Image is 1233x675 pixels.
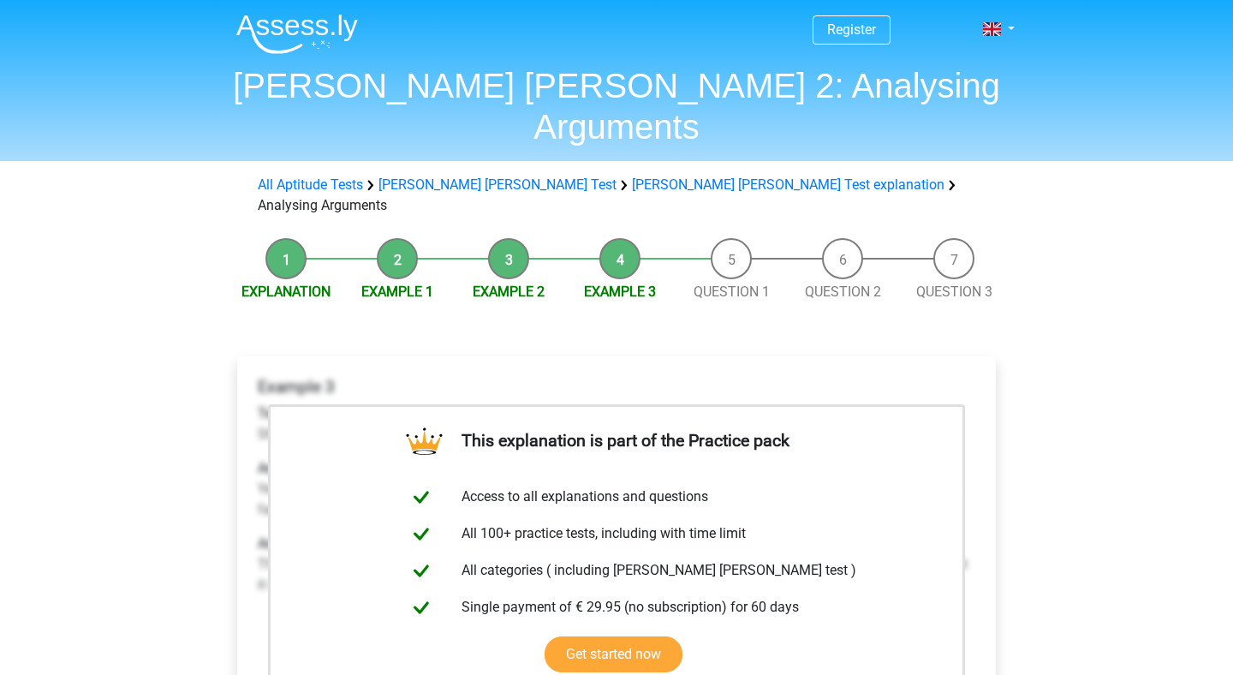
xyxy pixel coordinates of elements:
a: Get started now [545,636,682,672]
a: Question 2 [805,284,881,300]
a: [PERSON_NAME] [PERSON_NAME] Test [378,176,616,193]
a: Example 2 [473,284,545,300]
div: Analysing Arguments [251,175,982,216]
a: Example 3 [584,284,656,300]
img: Assessly [236,14,358,54]
a: Question 3 [916,284,992,300]
b: Example 3 [258,377,335,397]
a: All Aptitude Tests [258,176,363,193]
a: Register [827,21,876,38]
a: Question 1 [694,284,770,300]
p: Yes, programming is easy to include as a teaching material in the first math exercises students a... [258,458,975,520]
b: Text [258,405,283,421]
p: This is a weak argument. The argument may be true, but it is not a logical argument for learning ... [258,534,975,595]
a: Example 1 [361,284,433,300]
a: [PERSON_NAME] [PERSON_NAME] Test explanation [632,176,944,193]
b: Answer [258,535,302,552]
b: Argument [258,460,317,476]
h1: [PERSON_NAME] [PERSON_NAME] 2: Analysing Arguments [223,65,1010,147]
a: Explanation [241,284,331,300]
p: Should primary schools offer young children the opportunity to learn to code? [258,403,975,445]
